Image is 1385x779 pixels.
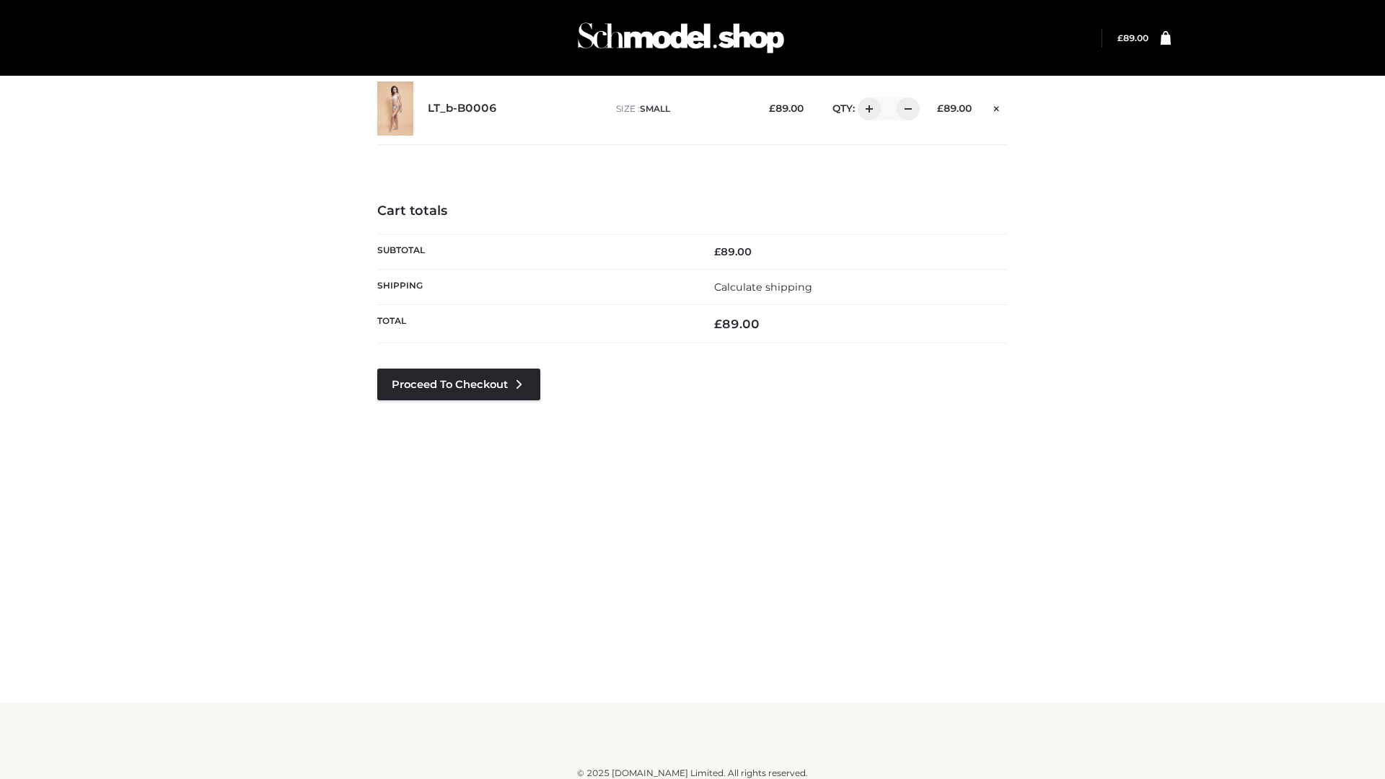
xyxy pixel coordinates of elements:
a: Remove this item [986,97,1008,116]
span: £ [769,102,775,114]
a: LT_b-B0006 [428,102,497,115]
span: £ [937,102,944,114]
bdi: 89.00 [714,245,752,258]
th: Shipping [377,269,692,304]
bdi: 89.00 [714,317,760,331]
a: Calculate shipping [714,281,812,294]
bdi: 89.00 [1117,32,1148,43]
bdi: 89.00 [769,102,804,114]
span: £ [714,317,722,331]
div: QTY: [818,97,915,120]
span: SMALL [640,103,670,114]
th: Total [377,305,692,343]
img: Schmodel Admin 964 [573,9,789,66]
a: Proceed to Checkout [377,369,540,400]
bdi: 89.00 [937,102,972,114]
p: size : [616,102,747,115]
th: Subtotal [377,234,692,269]
a: £89.00 [1117,32,1148,43]
span: £ [714,245,721,258]
span: £ [1117,32,1123,43]
h4: Cart totals [377,203,1008,219]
